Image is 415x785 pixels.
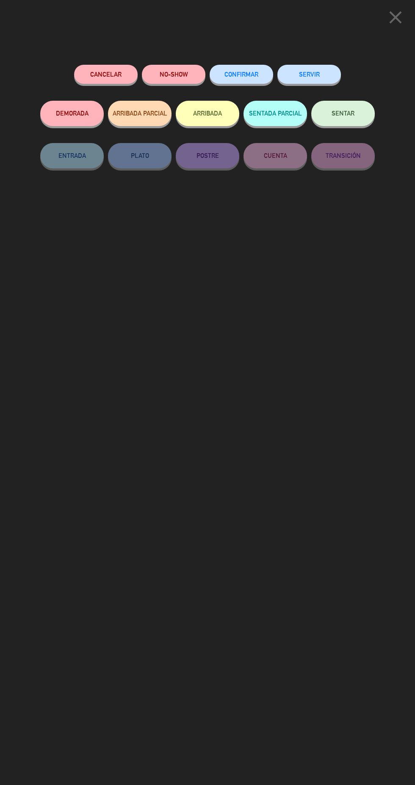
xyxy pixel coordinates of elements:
button: NO-SHOW [142,65,205,84]
button: Cancelar [74,65,138,84]
button: ARRIBADA PARCIAL [108,101,172,126]
span: SENTAR [332,110,354,117]
span: CONFIRMAR [224,71,258,78]
button: ENTRADA [40,143,104,168]
button: PLATO [108,143,172,168]
i: close [385,7,406,28]
button: close [382,6,409,31]
button: SERVIR [277,65,341,84]
button: POSTRE [176,143,239,168]
button: TRANSICIÓN [311,143,375,168]
button: DEMORADA [40,101,104,126]
button: SENTADA PARCIAL [243,101,307,126]
button: CONFIRMAR [210,65,273,84]
button: CUENTA [243,143,307,168]
button: ARRIBADA [176,101,239,126]
button: SENTAR [311,101,375,126]
span: ARRIBADA PARCIAL [113,110,167,117]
